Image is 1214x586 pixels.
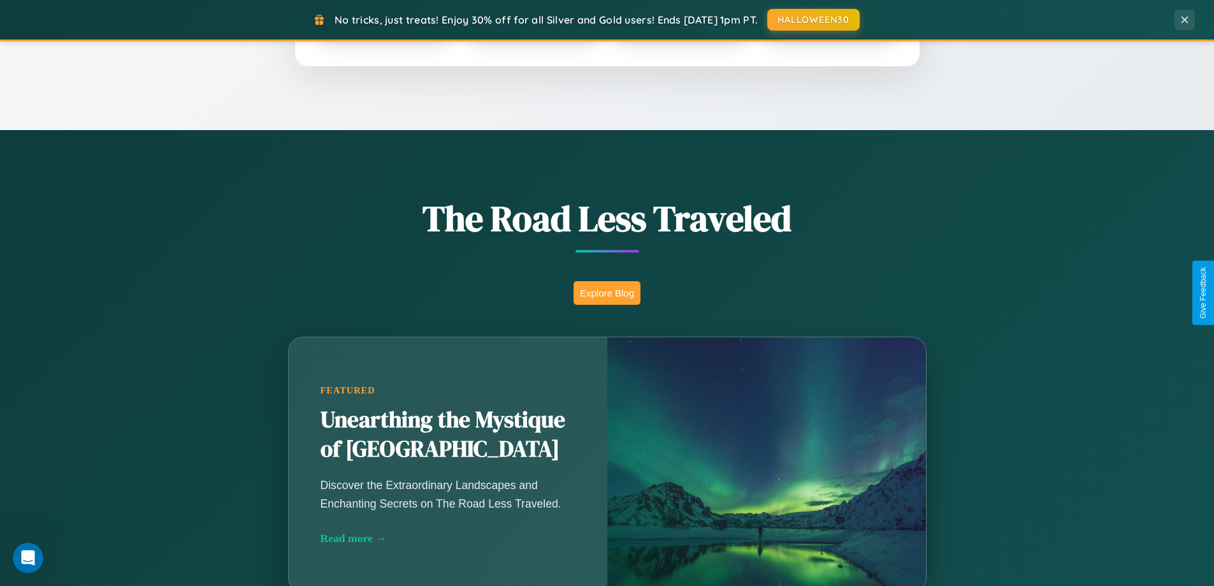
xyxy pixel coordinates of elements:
div: Give Feedback [1199,267,1208,319]
span: No tricks, just treats! Enjoy 30% off for all Silver and Gold users! Ends [DATE] 1pm PT. [335,13,758,26]
h2: Unearthing the Mystique of [GEOGRAPHIC_DATA] [321,406,575,464]
div: Read more → [321,532,575,545]
button: HALLOWEEN30 [767,9,860,31]
p: Discover the Extraordinary Landscapes and Enchanting Secrets on The Road Less Traveled. [321,476,575,512]
h1: The Road Less Traveled [225,194,990,243]
iframe: Intercom live chat [13,543,43,573]
button: Explore Blog [574,281,640,305]
div: Featured [321,385,575,396]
